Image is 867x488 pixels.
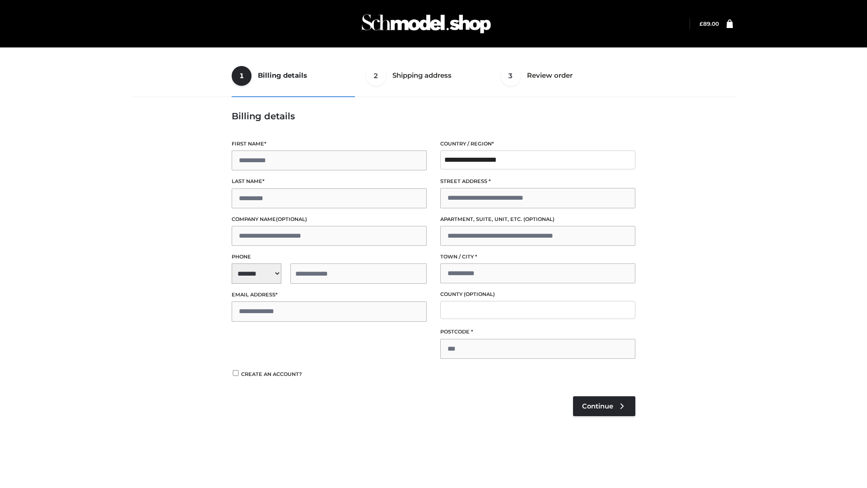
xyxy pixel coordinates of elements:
[699,20,719,27] bdi: 89.00
[232,215,427,224] label: Company name
[232,140,427,148] label: First name
[359,6,494,42] img: Schmodel Admin 964
[232,111,635,122] h3: Billing details
[523,216,555,222] span: (optional)
[440,328,635,336] label: Postcode
[232,253,427,261] label: Phone
[582,402,613,410] span: Continue
[241,371,302,377] span: Create an account?
[232,177,427,186] label: Last name
[232,291,427,299] label: Email address
[699,20,703,27] span: £
[440,290,635,299] label: County
[464,291,495,297] span: (optional)
[440,253,635,261] label: Town / City
[440,215,635,224] label: Apartment, suite, unit, etc.
[699,20,719,27] a: £89.00
[276,216,307,222] span: (optional)
[232,370,240,376] input: Create an account?
[440,177,635,186] label: Street address
[440,140,635,148] label: Country / Region
[573,396,635,416] a: Continue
